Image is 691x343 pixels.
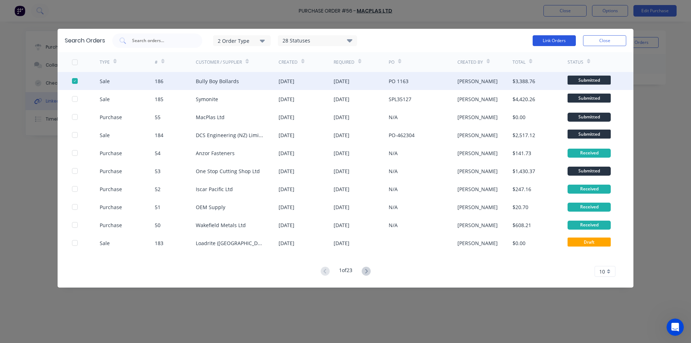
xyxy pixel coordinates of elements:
[512,167,535,175] div: $1,430.37
[213,35,271,46] button: 2 Order Type
[334,131,349,139] div: [DATE]
[334,167,349,175] div: [DATE]
[512,95,535,103] div: $4,420.26
[100,77,110,85] div: Sale
[279,77,294,85] div: [DATE]
[512,149,531,157] div: $141.73
[389,59,394,66] div: PO
[583,35,626,46] button: Close
[155,113,161,121] div: 55
[512,239,525,247] div: $0.00
[599,268,605,275] span: 10
[100,239,110,247] div: Sale
[568,221,611,230] div: Received
[279,113,294,121] div: [DATE]
[568,113,611,122] div: Submitted
[100,131,110,139] div: Sale
[568,149,611,158] div: Received
[196,239,264,247] div: Loadrite ([GEOGRAPHIC_DATA]) Limited
[457,149,498,157] div: [PERSON_NAME]
[155,185,161,193] div: 52
[334,239,349,247] div: [DATE]
[512,221,531,229] div: $608.21
[279,221,294,229] div: [DATE]
[389,167,398,175] div: N/A
[155,77,163,85] div: 186
[568,238,611,247] span: Draft
[155,149,161,157] div: 54
[457,59,483,66] div: Created By
[512,131,535,139] div: $2,517.12
[568,76,611,85] span: Submitted
[512,59,525,66] div: Total
[196,221,246,229] div: Wakefield Metals Ltd
[568,59,583,66] div: Status
[389,77,408,85] div: PO 1163
[457,239,498,247] div: [PERSON_NAME]
[196,95,218,103] div: Symonite
[279,149,294,157] div: [DATE]
[457,185,498,193] div: [PERSON_NAME]
[100,59,110,66] div: TYPE
[512,203,528,211] div: $20.70
[389,203,398,211] div: N/A
[100,185,122,193] div: Purchase
[334,221,349,229] div: [DATE]
[512,113,525,121] div: $0.00
[196,203,225,211] div: OEM Supply
[279,185,294,193] div: [DATE]
[667,319,684,336] iframe: Intercom live chat
[389,221,398,229] div: N/A
[155,131,163,139] div: 184
[278,37,357,45] div: 28 Statuses
[568,167,611,176] div: Submitted
[155,221,161,229] div: 50
[389,131,415,139] div: PO-462304
[568,185,611,194] div: Received
[100,95,110,103] div: Sale
[65,36,105,45] div: Search Orders
[457,131,498,139] div: [PERSON_NAME]
[155,95,163,103] div: 185
[100,149,122,157] div: Purchase
[196,149,235,157] div: Anzor Fasteners
[155,239,163,247] div: 183
[279,95,294,103] div: [DATE]
[279,239,294,247] div: [DATE]
[279,131,294,139] div: [DATE]
[457,203,498,211] div: [PERSON_NAME]
[131,37,191,44] input: Search orders...
[334,203,349,211] div: [DATE]
[457,167,498,175] div: [PERSON_NAME]
[334,113,349,121] div: [DATE]
[100,113,122,121] div: Purchase
[334,77,349,85] div: [DATE]
[533,35,576,46] button: Link Orders
[196,59,242,66] div: Customer / Supplier
[389,149,398,157] div: N/A
[196,167,260,175] div: One Stop Cutting Shop Ltd
[512,185,531,193] div: $247.16
[457,77,498,85] div: [PERSON_NAME]
[457,113,498,121] div: [PERSON_NAME]
[100,203,122,211] div: Purchase
[196,113,225,121] div: MacPlas Ltd
[334,95,349,103] div: [DATE]
[389,113,398,121] div: N/A
[196,185,233,193] div: Iscar Pacific Ltd
[279,203,294,211] div: [DATE]
[155,167,161,175] div: 53
[512,77,535,85] div: $3,388.76
[100,167,122,175] div: Purchase
[334,149,349,157] div: [DATE]
[196,77,239,85] div: Bully Boy Bollards
[196,131,264,139] div: DCS Engineering (NZ) Limited
[334,185,349,193] div: [DATE]
[279,59,298,66] div: Created
[334,59,354,66] div: Required
[279,167,294,175] div: [DATE]
[339,266,352,277] div: 1 of 23
[568,130,611,139] span: Submitted
[155,59,158,66] div: #
[457,221,498,229] div: [PERSON_NAME]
